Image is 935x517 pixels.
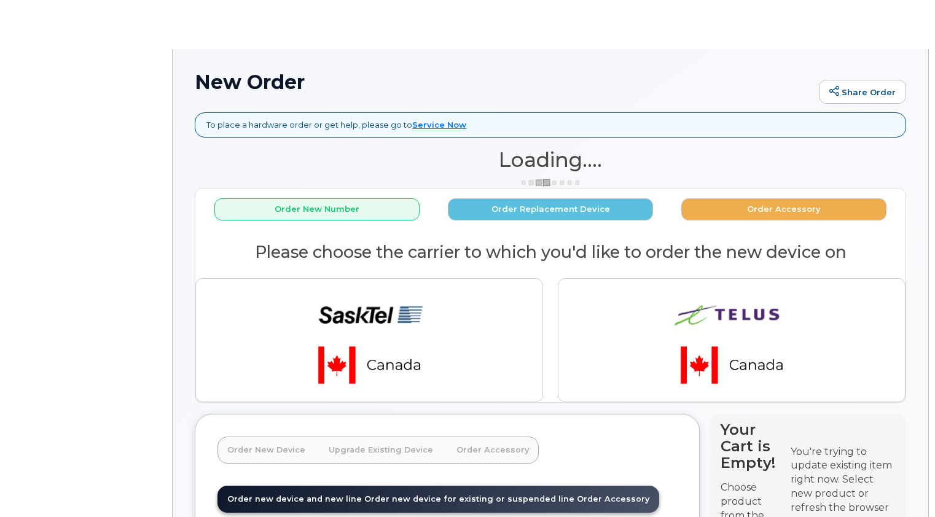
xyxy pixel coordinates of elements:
h2: Please choose the carrier to which you'd like to order the new device on [195,243,906,262]
span: Order new device for existing or suspended line [364,494,574,503]
h1: New Order [195,71,813,93]
img: sasktel-0991fbb0b28d7133fe867906006c32f98e914d0e9141e08dd0faf1784f7a9326.png [283,289,455,392]
img: telus-75cc6df763ab2382b72c48c3e4b527536370d5b107bb7a00e77c158c994cc10b.png [646,289,818,392]
span: Order Accessory [577,494,649,503]
button: Order Accessory [681,198,886,221]
span: Order new device and new line [227,494,362,503]
a: Share Order [819,80,906,104]
button: Order Replacement Device [448,198,653,221]
p: To place a hardware order or get help, please go to [206,119,466,131]
h1: Loading.... [195,149,906,171]
a: Upgrade Existing Device [319,437,443,464]
img: ajax-loader-3a6953c30dc77f0bf724df975f13086db4f4c1262e45940f03d1251963f1bf2e.gif [520,178,581,187]
button: Order New Number [214,198,420,221]
h4: Your Cart is Empty! [721,421,780,471]
a: Order New Device [217,437,315,464]
a: Service Now [412,120,466,130]
a: Order Accessory [447,437,539,464]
